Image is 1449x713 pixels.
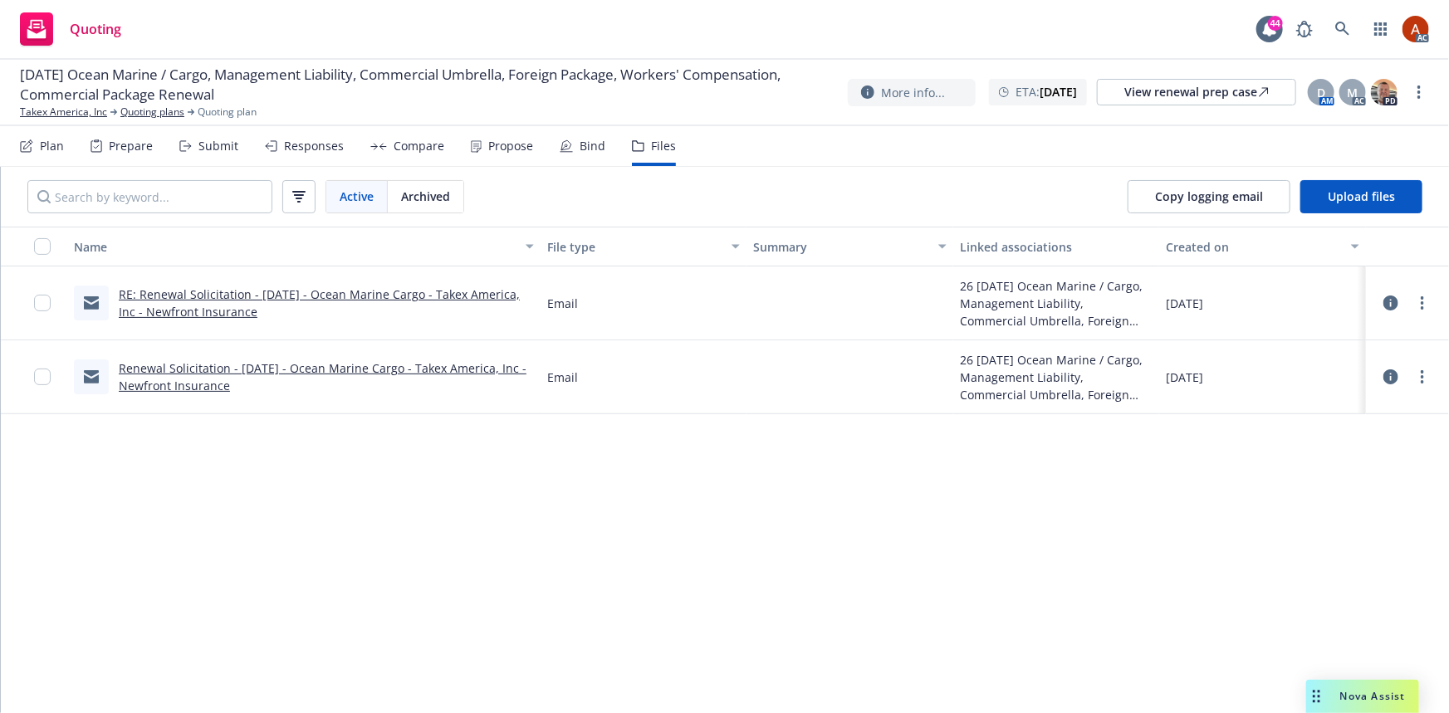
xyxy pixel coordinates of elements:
[1371,79,1398,105] img: photo
[1288,12,1321,46] a: Report a Bug
[1412,367,1432,387] a: more
[40,139,64,153] div: Plan
[1412,293,1432,313] a: more
[20,65,835,105] span: [DATE] Ocean Marine / Cargo, Management Liability, Commercial Umbrella, Foreign Package, Workers'...
[580,139,605,153] div: Bind
[1348,84,1358,101] span: M
[1128,180,1290,213] button: Copy logging email
[547,238,722,256] div: File type
[960,238,1153,256] div: Linked associations
[284,139,344,153] div: Responses
[488,139,533,153] div: Propose
[198,139,238,153] div: Submit
[547,295,578,312] span: Email
[1402,16,1429,42] img: photo
[120,105,184,120] a: Quoting plans
[651,139,676,153] div: Files
[1166,238,1341,256] div: Created on
[960,351,1153,403] div: 26 [DATE] Ocean Marine / Cargo, Management Liability, Commercial Umbrella, Foreign Package, Worke...
[848,79,976,106] button: More info...
[747,227,953,266] button: Summary
[1306,680,1327,713] div: Drag to move
[27,180,272,213] input: Search by keyword...
[960,277,1153,330] div: 26 [DATE] Ocean Marine / Cargo, Management Liability, Commercial Umbrella, Foreign Package, Worke...
[1328,188,1395,204] span: Upload files
[394,139,444,153] div: Compare
[547,369,578,386] span: Email
[34,295,51,311] input: Toggle Row Selected
[13,6,128,52] a: Quoting
[1300,180,1422,213] button: Upload files
[1016,83,1077,100] span: ETA :
[70,22,121,36] span: Quoting
[1159,227,1366,266] button: Created on
[1097,79,1296,105] a: View renewal prep case
[953,227,1160,266] button: Linked associations
[1340,689,1406,703] span: Nova Assist
[1364,12,1398,46] a: Switch app
[881,84,945,101] span: More info...
[74,238,516,256] div: Name
[1268,16,1283,31] div: 44
[1326,12,1359,46] a: Search
[1166,369,1203,386] span: [DATE]
[34,369,51,385] input: Toggle Row Selected
[1155,188,1263,204] span: Copy logging email
[401,188,450,205] span: Archived
[119,360,526,393] a: Renewal Solicitation - [DATE] - Ocean Marine Cargo - Takex America, Inc - Newfront Insurance
[119,286,520,320] a: RE: Renewal Solicitation - [DATE] - Ocean Marine Cargo - Takex America, Inc - Newfront Insurance
[753,238,928,256] div: Summary
[1409,82,1429,102] a: more
[541,227,747,266] button: File type
[1166,295,1203,312] span: [DATE]
[1317,84,1325,101] span: D
[340,188,374,205] span: Active
[1040,84,1077,100] strong: [DATE]
[34,238,51,255] input: Select all
[20,105,107,120] a: Takex America, Inc
[1124,80,1269,105] div: View renewal prep case
[198,105,257,120] span: Quoting plan
[1306,680,1419,713] button: Nova Assist
[109,139,153,153] div: Prepare
[67,227,541,266] button: Name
